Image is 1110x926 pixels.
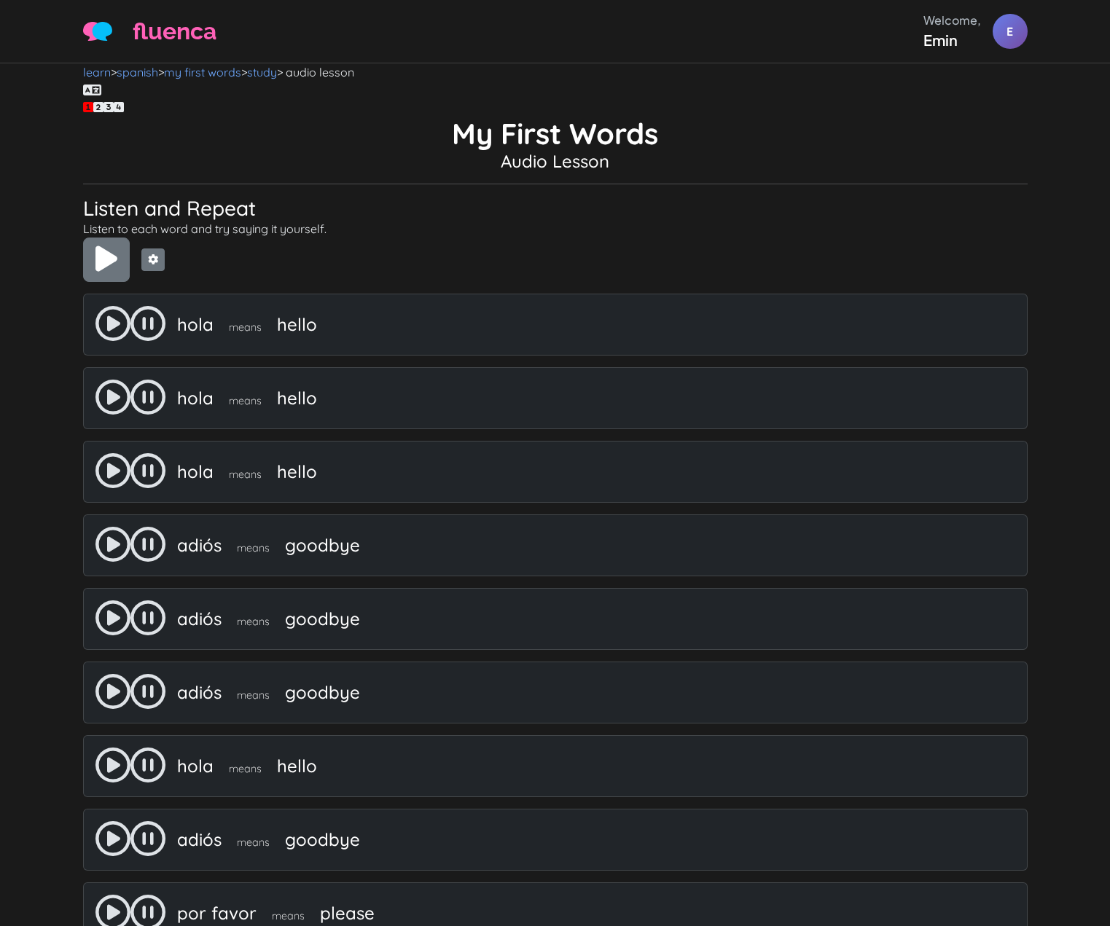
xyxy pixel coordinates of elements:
span: goodbye [285,608,360,629]
div: Welcome, [923,12,981,29]
span: goodbye [285,681,360,703]
span: por favor [177,902,257,924]
span: means [229,394,262,407]
span: means [237,615,270,628]
span: means [237,541,270,554]
span: hello [277,755,317,777]
span: goodbye [285,534,360,556]
h4: Audio Lesson [83,151,1028,172]
span: please [320,902,375,924]
span: adiós [177,534,222,556]
p: Listen to each word and try saying it yourself. [83,220,1028,238]
span: goodbye [285,828,360,850]
span: hola [177,460,214,482]
a: spanish [117,65,158,79]
span: means [272,909,305,922]
nav: > > > > audio lesson [83,63,1028,81]
h3: Listen and Repeat [83,196,1028,221]
strong: My First Words [452,115,658,152]
span: fluenca [133,14,216,49]
a: study [247,65,277,79]
a: learn [83,65,111,79]
span: means [229,321,262,334]
span: means [237,688,270,702]
div: English first [83,81,1028,98]
span: means [237,836,270,849]
iframe: Ybug feedback widget [1081,420,1110,506]
span: hello [277,387,317,409]
span: means [229,468,262,481]
span: adiós [177,681,222,703]
div: voice settings [83,98,1028,116]
div: Emin [923,29,981,51]
span: hello [277,460,317,482]
span: hola [177,313,214,335]
span: adiós [177,828,222,850]
span: hello [277,313,317,335]
span: adiós [177,608,222,629]
div: E [993,14,1028,49]
a: my first words [164,65,241,79]
span: means [229,762,262,775]
span: hola [177,387,214,409]
span: hola [177,755,214,777]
